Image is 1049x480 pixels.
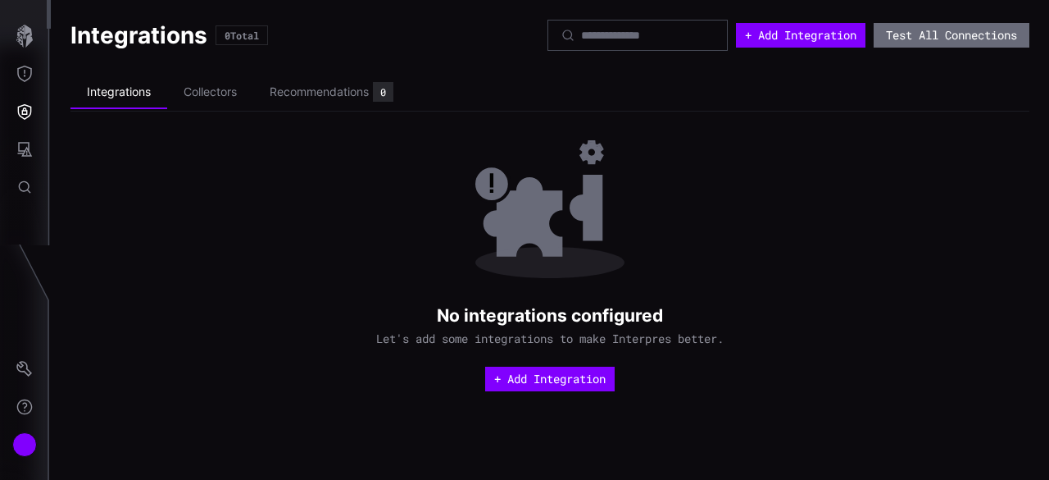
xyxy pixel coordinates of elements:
div: 0 Total [225,30,259,40]
div: 0 [380,87,386,97]
span: Let's add some integrations to make Interpres better. [376,331,724,346]
button: + Add Integration [736,23,865,48]
button: Test All Connections [874,23,1029,48]
li: Integrations [70,76,167,109]
button: + Add Integration [485,367,615,391]
div: Recommendations [270,85,369,99]
li: Collectors [167,76,253,108]
h2: No integrations configured [437,304,663,327]
h1: Integrations [70,21,207,50]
